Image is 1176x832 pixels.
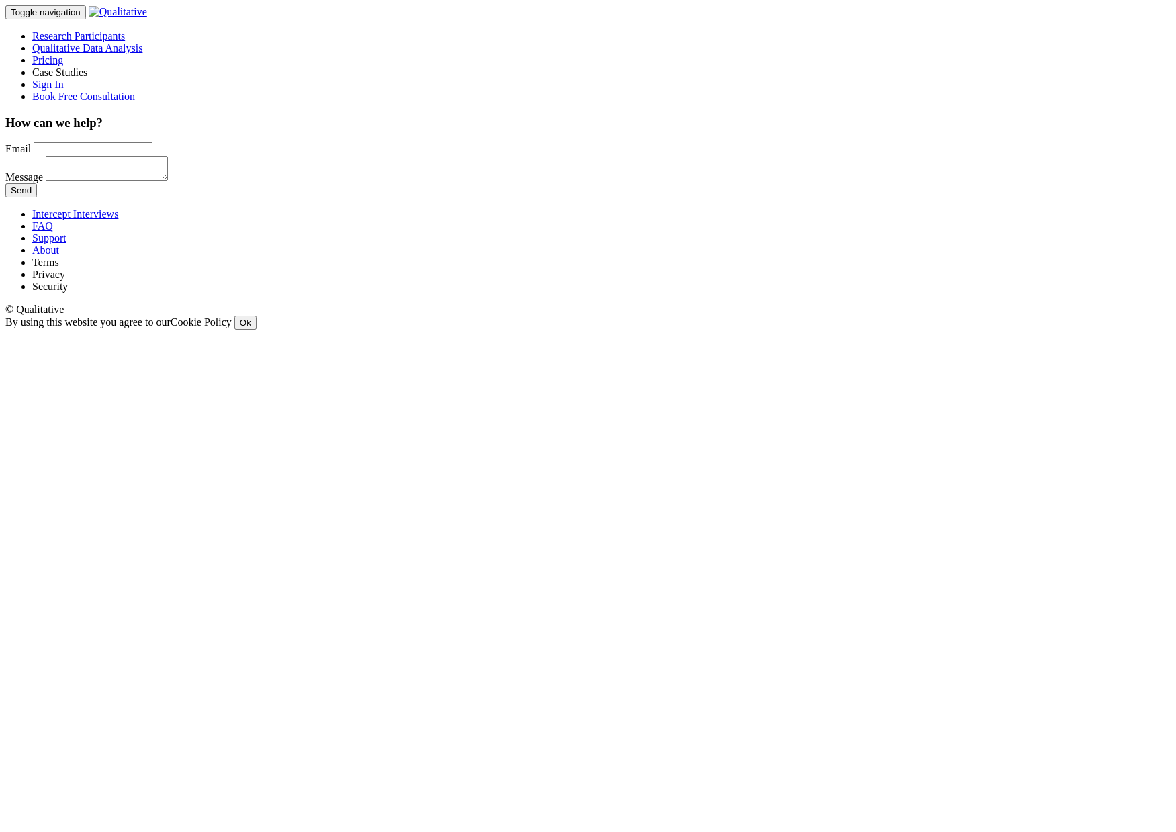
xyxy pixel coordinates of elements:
a: Privacy [32,269,65,280]
img: Qualitative [89,6,147,18]
a: FAQ [32,220,53,232]
a: Security [32,281,68,292]
a: Sign In [32,79,64,90]
a: Cookie Policy [171,316,232,328]
span: Toggle navigation [11,7,81,17]
button: Toggle navigation [5,5,86,19]
a: Terms [32,257,59,268]
label: Email [5,143,31,154]
div: © Qualitative [5,304,1171,316]
iframe: Chat Widget [1109,768,1176,832]
a: About [32,244,59,256]
a: Qualitative Data Analysis [32,42,142,54]
div: By using this website you agree to our [5,316,1171,330]
a: Case Studies [32,66,87,78]
button: Ok [234,316,257,330]
a: Pricing [32,54,63,66]
a: Book Free Consultation [32,91,135,102]
a: Intercept Interviews [32,208,118,220]
a: Research Participants [32,30,125,42]
label: Message [5,171,43,183]
input: Send [5,183,37,197]
a: Support [32,232,66,244]
h3: How can we help? [5,115,1171,130]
